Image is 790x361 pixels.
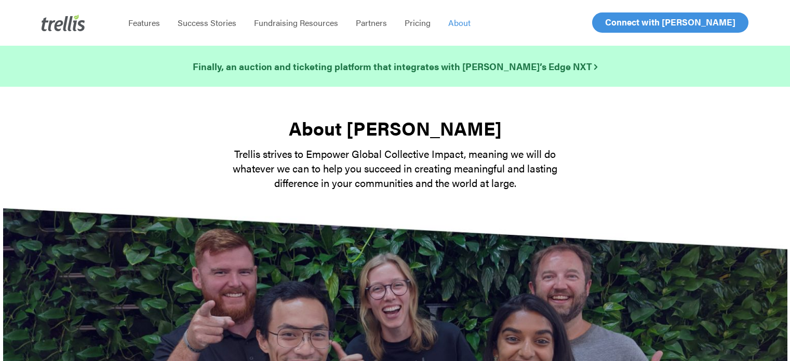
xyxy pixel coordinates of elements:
[289,114,502,141] strong: About [PERSON_NAME]
[605,16,735,28] span: Connect with [PERSON_NAME]
[42,15,85,31] img: Trellis
[119,18,169,28] a: Features
[169,18,245,28] a: Success Stories
[405,17,431,29] span: Pricing
[396,18,439,28] a: Pricing
[439,18,479,28] a: About
[347,18,396,28] a: Partners
[592,12,748,33] a: Connect with [PERSON_NAME]
[245,18,347,28] a: Fundraising Resources
[356,17,387,29] span: Partners
[128,17,160,29] span: Features
[254,17,338,29] span: Fundraising Resources
[213,146,577,190] p: Trellis strives to Empower Global Collective Impact, meaning we will do whatever we can to help y...
[193,59,597,74] a: Finally, an auction and ticketing platform that integrates with [PERSON_NAME]’s Edge NXT
[448,17,471,29] span: About
[178,17,236,29] span: Success Stories
[193,60,597,73] strong: Finally, an auction and ticketing platform that integrates with [PERSON_NAME]’s Edge NXT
